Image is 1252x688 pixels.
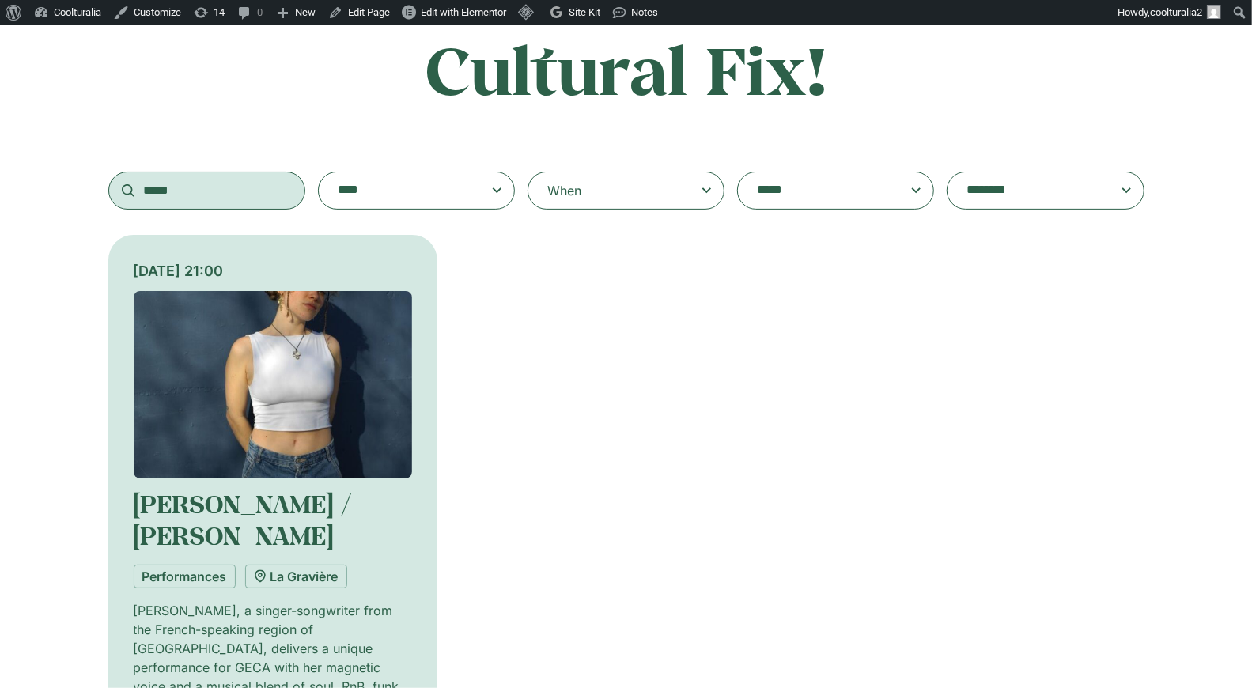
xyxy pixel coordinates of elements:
[547,181,581,200] div: When
[245,565,347,588] a: La Gravière
[134,565,236,588] a: Performances
[966,180,1093,202] textarea: Search
[338,180,464,202] textarea: Search
[757,180,883,202] textarea: Search
[134,260,413,282] div: [DATE] 21:00
[421,6,506,18] span: Edit with Elementor
[134,487,353,552] a: [PERSON_NAME] / [PERSON_NAME]
[569,6,600,18] span: Site Kit
[1150,6,1202,18] span: coolturalia2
